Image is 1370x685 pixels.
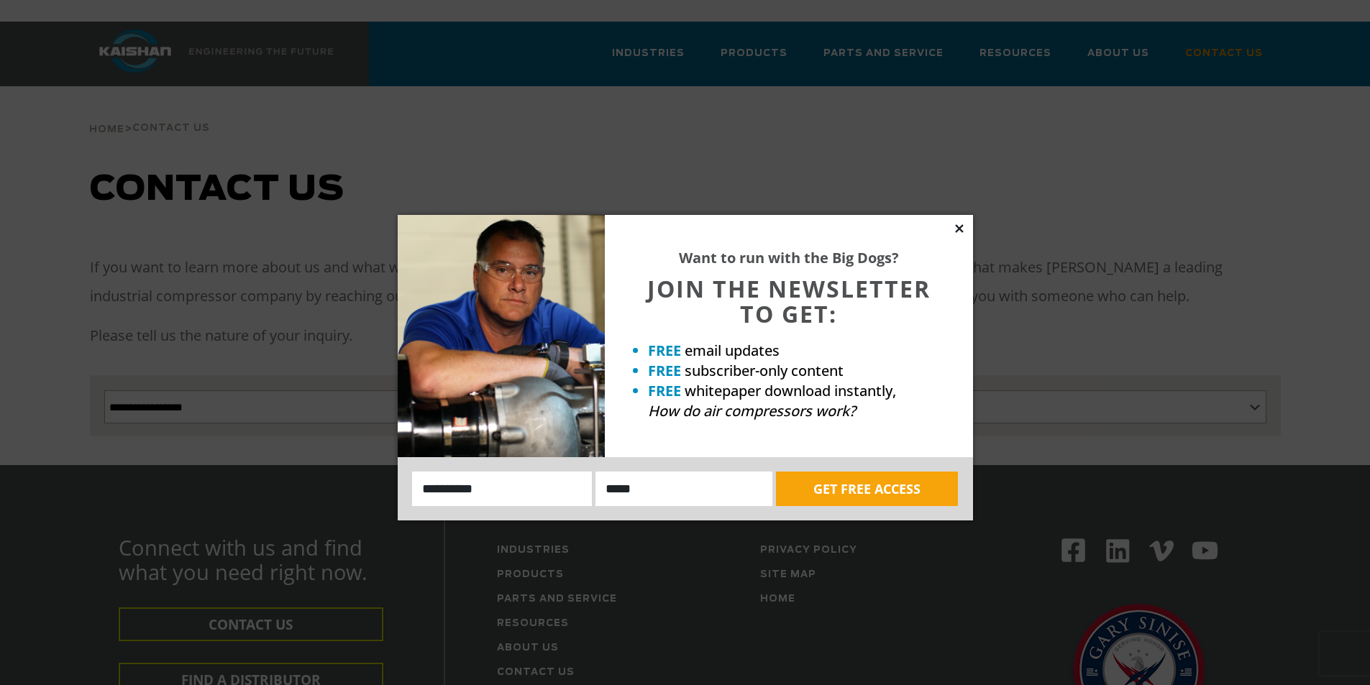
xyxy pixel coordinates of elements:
[648,381,681,400] strong: FREE
[776,472,958,506] button: GET FREE ACCESS
[595,472,772,506] input: Email
[953,222,966,235] button: Close
[685,341,780,360] span: email updates
[648,401,856,420] em: How do air compressors work?
[648,341,681,360] strong: FREE
[648,361,681,380] strong: FREE
[685,381,896,400] span: whitepaper download instantly,
[412,472,593,506] input: Name:
[685,361,844,380] span: subscriber-only content
[679,248,899,267] strong: Want to run with the Big Dogs?
[647,273,931,329] span: JOIN THE NEWSLETTER TO GET:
